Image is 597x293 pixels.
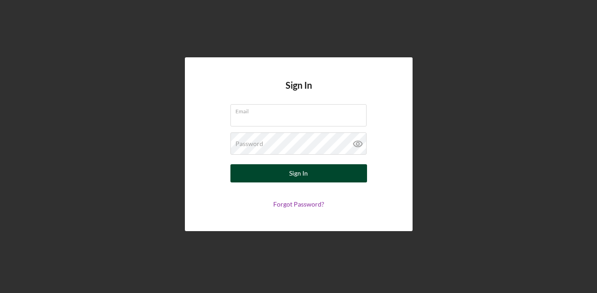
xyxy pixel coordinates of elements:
[235,105,367,115] label: Email
[230,164,367,182] button: Sign In
[235,140,263,147] label: Password
[273,200,324,208] a: Forgot Password?
[289,164,308,182] div: Sign In
[286,80,312,104] h4: Sign In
